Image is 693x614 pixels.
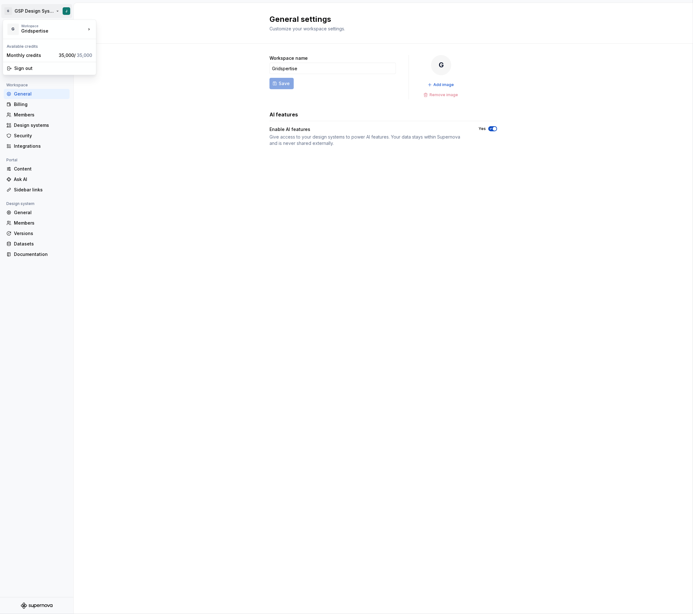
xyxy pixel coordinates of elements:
div: G [8,24,19,35]
div: Available credits [4,40,95,51]
div: Workspace [22,24,86,28]
div: Gridspertise [22,28,75,34]
div: Monthly credits [7,53,57,59]
span: 35,000 / [59,53,92,58]
div: Sign out [15,65,92,72]
span: 35,000 [77,53,92,58]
